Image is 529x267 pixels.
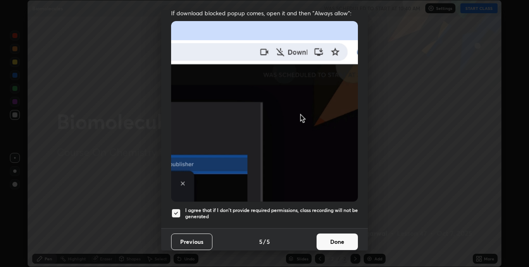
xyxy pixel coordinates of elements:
button: Done [317,234,358,250]
span: If download blocked popup comes, open it and then "Always allow": [171,9,358,17]
h4: 5 [267,237,270,246]
button: Previous [171,234,212,250]
h4: / [263,237,266,246]
h4: 5 [259,237,262,246]
h5: I agree that if I don't provide required permissions, class recording will not be generated [185,207,358,220]
img: downloads-permission-blocked.gif [171,21,358,202]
